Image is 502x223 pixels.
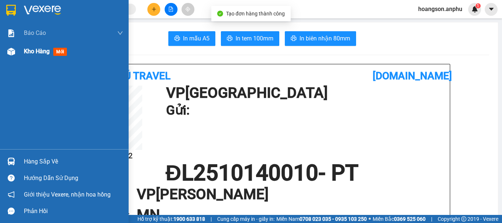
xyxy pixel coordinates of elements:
span: plus [151,7,157,12]
span: In biên nhận 80mm [300,34,350,43]
sup: 1 [476,3,481,8]
span: | [211,215,212,223]
b: [DOMAIN_NAME] [373,70,452,82]
span: Tạo đơn hàng thành công [226,11,285,17]
span: copyright [461,216,466,222]
span: ⚪️ [369,217,371,220]
span: question-circle [8,175,15,181]
span: mũi né [97,42,130,55]
span: notification [8,191,15,198]
h1: VP [PERSON_NAME] [137,184,431,205]
span: message [8,208,15,215]
span: mới [53,48,67,56]
span: Báo cáo [24,28,46,37]
div: [PERSON_NAME] [86,6,145,23]
div: 0918662093 [6,23,81,33]
button: plus [147,3,160,16]
strong: 0369 525 060 [394,216,426,222]
span: check-circle [217,11,223,17]
span: file-add [168,7,173,12]
h1: Gửi: [166,100,442,121]
span: printer [174,35,180,42]
span: caret-down [488,6,495,12]
div: 0933307433 [86,32,145,42]
button: file-add [165,3,178,16]
span: In tem 100mm [236,34,273,43]
button: caret-down [485,3,498,16]
span: Nhận: [86,6,104,14]
img: logo-vxr [6,5,16,16]
span: Kho hàng [24,48,50,55]
img: warehouse-icon [7,48,15,55]
strong: 0708 023 035 - 0935 103 250 [300,216,367,222]
button: printerIn mẫu A5 [168,31,215,46]
div: Phản hồi [24,206,123,217]
strong: 1900 633 818 [173,216,205,222]
span: hoangson.anphu [412,4,468,14]
img: solution-icon [7,29,15,37]
h1: VP [GEOGRAPHIC_DATA] [166,86,442,100]
span: DĐ: [86,46,97,54]
button: aim [182,3,194,16]
h1: ĐL2510140010 - PT [78,162,446,184]
span: down [117,30,123,36]
div: [GEOGRAPHIC_DATA] [6,6,81,23]
div: bảy chợ [86,23,145,32]
span: Miền Bắc [373,215,426,223]
span: Miền Nam [276,215,367,223]
span: aim [185,7,190,12]
img: warehouse-icon [7,158,15,165]
b: An Phú Travel [93,70,171,82]
span: | [431,215,432,223]
span: Cung cấp máy in - giấy in: [217,215,275,223]
span: printer [227,35,233,42]
div: Hướng dẫn sử dụng [24,173,123,184]
span: Gửi: [6,6,18,14]
button: printerIn biên nhận 80mm [285,31,356,46]
span: printer [291,35,297,42]
img: icon-new-feature [471,6,478,12]
span: Giới thiệu Vexere, nhận hoa hồng [24,190,111,199]
button: printerIn tem 100mm [221,31,279,46]
span: In mẫu A5 [183,34,209,43]
span: Hỗ trợ kỹ thuật: [137,215,205,223]
div: Hàng sắp về [24,156,123,167]
span: 1 [477,3,479,8]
